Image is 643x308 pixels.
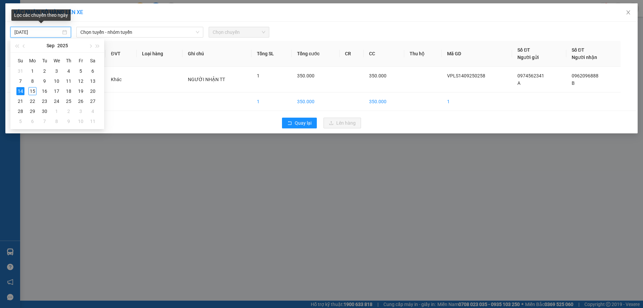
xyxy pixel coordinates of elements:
div: 24 [53,97,61,105]
th: Tổng cước [292,41,340,67]
div: 15 [28,87,37,95]
div: 20 [89,87,97,95]
td: 2025-10-10 [75,116,87,126]
span: 1 [257,73,260,78]
div: 2 [41,67,49,75]
td: 2025-10-06 [26,116,39,126]
span: XÁC NHẬN SỐ HÀNG LÊN XE [13,9,83,15]
span: Quay lại [295,119,311,127]
td: 2025-10-05 [14,116,26,126]
th: Th [63,55,75,66]
th: ĐVT [105,41,136,67]
td: 2025-09-08 [26,76,39,86]
td: 2025-09-14 [14,86,26,96]
span: Người gửi [517,55,539,60]
span: Chọn chuyến [213,27,265,37]
div: 17 [53,87,61,95]
td: 2025-10-11 [87,116,99,126]
td: 1 [252,93,292,111]
div: 4 [65,67,73,75]
div: 6 [28,117,37,125]
div: 28 [16,107,24,115]
td: 2025-09-06 [87,66,99,76]
div: 1 [53,107,61,115]
div: 8 [53,117,61,125]
span: Người nhận [572,55,597,60]
div: 9 [41,77,49,85]
span: Số ĐT [517,47,530,53]
div: 29 [28,107,37,115]
td: 2025-09-11 [63,76,75,86]
th: Thu hộ [404,41,441,67]
td: 2025-09-18 [63,86,75,96]
div: 9 [65,117,73,125]
td: 2025-09-27 [87,96,99,106]
button: 2025 [57,39,68,52]
th: CR [340,41,364,67]
button: uploadLên hàng [324,118,361,128]
th: CC [364,41,404,67]
td: 2025-09-19 [75,86,87,96]
td: 350.000 [364,93,404,111]
td: 2025-10-01 [51,106,63,116]
th: Mã GD [442,41,512,67]
td: 2025-10-07 [39,116,51,126]
button: Close [619,3,638,22]
span: down [196,30,200,34]
div: 3 [53,67,61,75]
th: Su [14,55,26,66]
div: 4 [89,107,97,115]
td: 2025-10-03 [75,106,87,116]
th: Ghi chú [183,41,252,67]
td: 2025-09-17 [51,86,63,96]
td: Khác [105,67,136,93]
td: 2025-10-09 [63,116,75,126]
td: 2025-09-21 [14,96,26,106]
div: 5 [16,117,24,125]
span: NGƯỜI NHẬN TT [188,77,225,82]
th: Mo [26,55,39,66]
div: 10 [53,77,61,85]
td: 2025-09-07 [14,76,26,86]
div: 6 [89,67,97,75]
div: 2 [65,107,73,115]
div: 31 [16,67,24,75]
div: 13 [89,77,97,85]
td: 2025-09-29 [26,106,39,116]
div: 18 [65,87,73,95]
td: 2025-09-02 [39,66,51,76]
div: 1 [28,67,37,75]
span: Số ĐT [572,47,584,53]
button: rollbackQuay lại [282,118,317,128]
td: 2025-09-22 [26,96,39,106]
span: 350.000 [369,73,386,78]
th: STT [7,41,35,67]
div: 10 [77,117,85,125]
td: 2025-09-09 [39,76,51,86]
span: 350.000 [297,73,314,78]
td: 2025-10-04 [87,106,99,116]
th: Tu [39,55,51,66]
th: Loại hàng [137,41,183,67]
th: Tổng SL [252,41,292,67]
span: VPLS1409250258 [447,73,485,78]
span: 0962096888 [572,73,598,78]
td: 2025-09-25 [63,96,75,106]
td: 2025-09-24 [51,96,63,106]
span: 0974562341 [517,73,544,78]
div: 27 [89,97,97,105]
td: 350.000 [292,93,340,111]
div: 14 [16,87,24,95]
div: 16 [41,87,49,95]
td: 2025-09-23 [39,96,51,106]
td: 2025-10-02 [63,106,75,116]
div: 21 [16,97,24,105]
div: 7 [41,117,49,125]
div: 19 [77,87,85,95]
span: A [517,80,520,86]
td: 2025-09-26 [75,96,87,106]
td: 2025-09-30 [39,106,51,116]
div: 11 [65,77,73,85]
span: close [626,10,631,15]
div: 7 [16,77,24,85]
